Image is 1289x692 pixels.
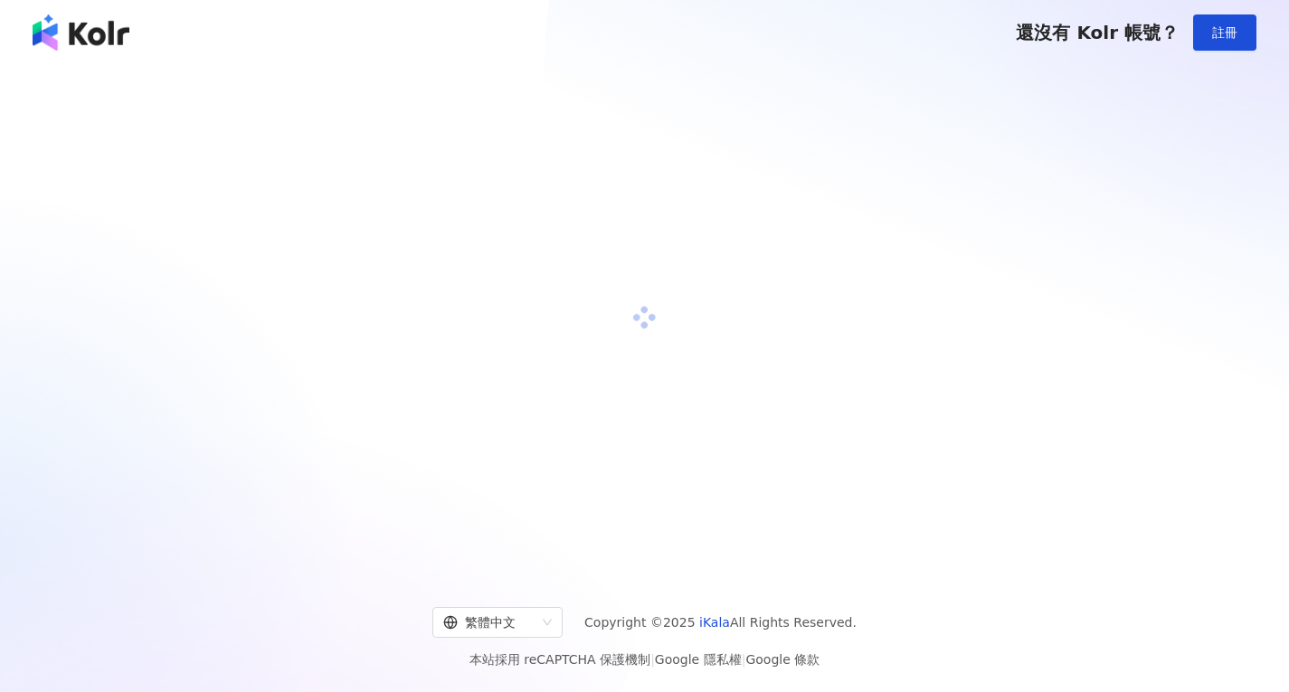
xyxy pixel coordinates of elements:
[745,652,820,667] a: Google 條款
[469,649,820,670] span: 本站採用 reCAPTCHA 保護機制
[443,608,536,637] div: 繁體中文
[655,652,742,667] a: Google 隱私權
[33,14,129,51] img: logo
[1212,25,1237,40] span: 註冊
[742,652,746,667] span: |
[650,652,655,667] span: |
[1016,22,1179,43] span: 還沒有 Kolr 帳號？
[584,611,857,633] span: Copyright © 2025 All Rights Reserved.
[1193,14,1256,51] button: 註冊
[699,615,730,630] a: iKala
